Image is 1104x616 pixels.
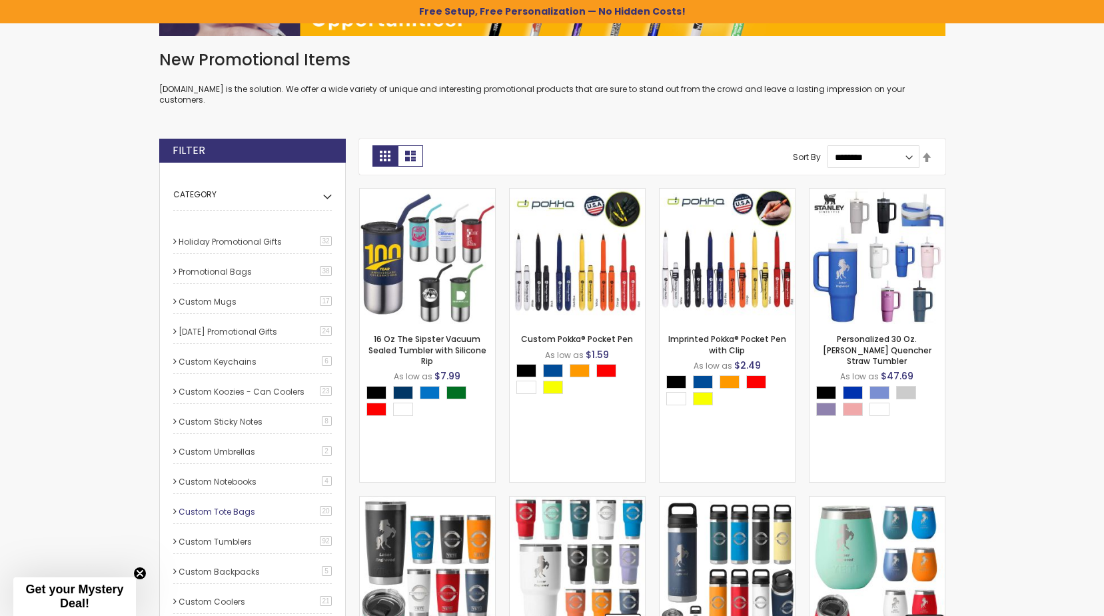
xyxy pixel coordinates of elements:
[596,364,616,377] div: Red
[881,369,913,383] span: $47.69
[175,386,309,397] a: Custom Koozies - Can Coolers
[175,416,267,427] a: Custom Sticky Notes
[175,566,265,577] a: Custom Backpacks
[322,356,332,366] span: 6
[660,189,795,324] img: Imprinted Pokka® Pocket Pen with Clip
[843,403,863,416] div: Rose
[810,189,945,324] img: Personalized 30 Oz. Stanley Quencher Straw Tumbler
[175,506,260,517] a: Custom Tote Bags
[793,151,821,163] label: Sort By
[320,296,331,306] span: 17
[175,476,261,487] a: Custom Notebooks
[320,266,331,276] span: 38
[320,596,331,606] span: 21
[13,577,136,616] div: Get your Mystery Deal!Close teaser
[510,188,645,199] a: Custom Pokka® Pocket Pen
[175,266,257,277] a: Promotional Bags
[366,403,386,416] div: Red
[810,188,945,199] a: Personalized 30 Oz. Stanley Quencher Straw Tumbler
[823,333,931,366] a: Personalized 30 Oz. [PERSON_NAME] Quencher Straw Tumbler
[360,188,495,199] a: 16 Oz The Sipster Vacuum Sealed Tumbler with Silicone Rip
[394,371,432,382] span: As low as
[159,49,945,71] h1: New Promotional Items
[322,566,332,576] span: 5
[175,296,241,307] a: Custom Mugs
[372,145,398,167] strong: Grid
[446,386,466,399] div: Green
[322,476,332,486] span: 4
[393,386,413,399] div: Navy Blue
[586,348,609,361] span: $1.59
[666,375,795,409] div: Select A Color
[320,506,331,516] span: 20
[173,143,205,158] strong: Filter
[510,496,645,507] a: Personalized Authentic YETI® 30 Oz. Tumbler
[666,392,686,405] div: White
[516,364,645,397] div: Select A Color
[693,375,713,389] div: Dark Blue
[545,349,584,361] span: As low as
[746,375,766,389] div: Red
[133,567,147,580] button: Close teaser
[320,236,331,246] span: 32
[660,496,795,507] a: Branded Authentic YETI® 18 Oz. Bottle
[694,360,732,371] span: As low as
[840,371,879,382] span: As low as
[666,375,686,389] div: Black
[521,333,633,345] a: Custom Pokka® Pocket Pen
[510,189,645,324] img: Custom Pokka® Pocket Pen
[434,369,460,383] span: $7.99
[366,386,495,419] div: Select A Color
[360,496,495,507] a: Custom Authentic YETI® 20 Oz. Tumbler
[175,446,260,457] a: Custom Umbrellas
[173,179,332,211] dt: Category
[843,386,863,399] div: Blue
[543,364,563,377] div: Dark Blue
[175,596,250,607] a: Custom Coolers
[175,236,286,247] a: Holiday Promotional Gifts
[896,386,916,399] div: Grey Light
[660,188,795,199] a: Imprinted Pokka® Pocket Pen with Clip
[320,386,331,396] span: 23
[175,326,282,337] a: [DATE] Promotional Gifts
[816,386,945,419] div: Select A Color
[360,189,495,324] img: 16 Oz The Sipster Vacuum Sealed Tumbler with Silicone Rip
[420,386,440,399] div: Blue Light
[810,496,945,507] a: Customized Authentic YETI® 10 Oz. Rambler Wine Cup
[516,381,536,394] div: White
[816,386,836,399] div: Black
[869,386,889,399] div: Iris
[322,446,332,456] span: 2
[366,386,386,399] div: Black
[322,416,332,426] span: 8
[693,392,713,405] div: Yellow
[668,333,786,355] a: Imprinted Pokka® Pocket Pen with Clip
[543,381,563,394] div: Yellow
[320,536,331,546] span: 92
[159,49,945,106] div: [DOMAIN_NAME] is the solution. We offer a wide variety of unique and interesting promotional prod...
[175,356,261,367] a: Custom Keychains
[734,359,761,372] span: $2.49
[516,364,536,377] div: Black
[816,403,836,416] div: Lilac
[320,326,331,336] span: 24
[368,333,486,366] a: 16 Oz The Sipster Vacuum Sealed Tumbler with Silicone Rip
[175,536,257,547] a: Custom Tumblers
[570,364,590,377] div: Orange
[25,583,123,610] span: Get your Mystery Deal!
[869,403,889,416] div: White
[393,403,413,416] div: White
[720,375,740,389] div: Orange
